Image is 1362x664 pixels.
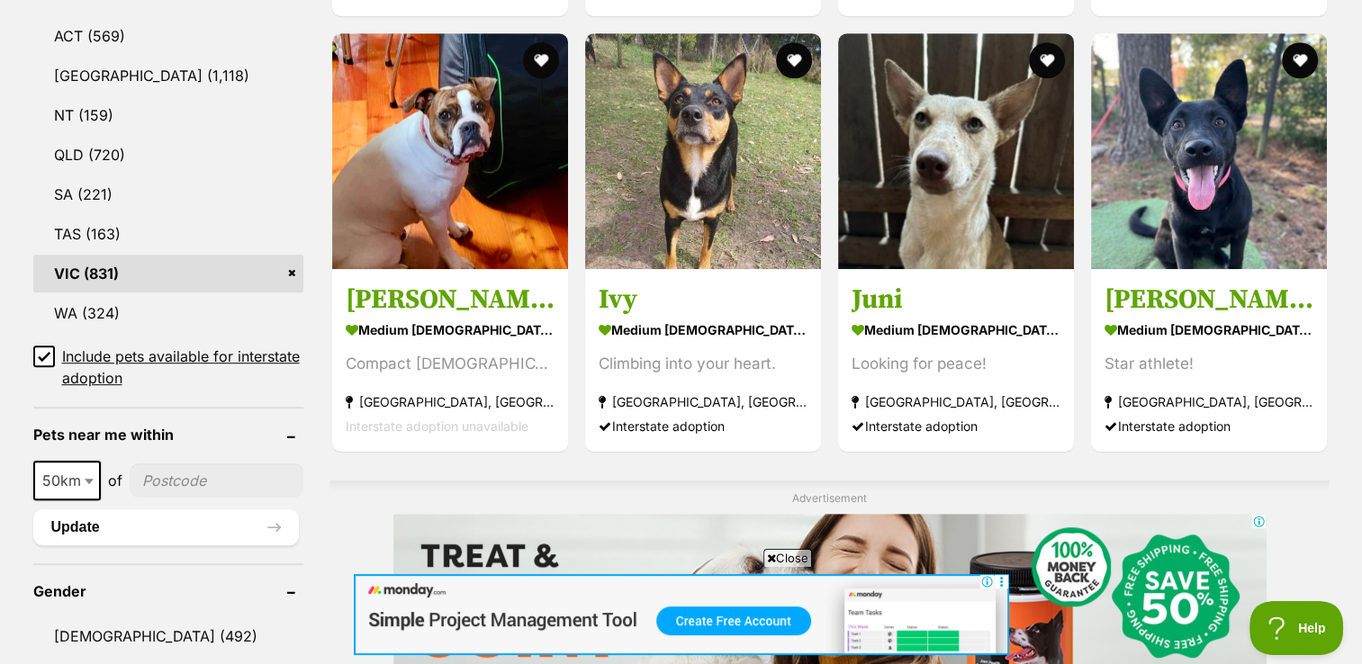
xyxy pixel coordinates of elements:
[346,390,555,414] strong: [GEOGRAPHIC_DATA], [GEOGRAPHIC_DATA]
[130,463,303,498] input: postcode
[1105,283,1313,317] h3: [PERSON_NAME]
[1105,414,1313,438] div: Interstate adoption
[776,42,812,78] button: favourite
[852,414,1060,438] div: Interstate adoption
[33,215,303,253] a: TAS (163)
[33,461,101,500] span: 50km
[346,418,528,434] span: Interstate adoption unavailable
[852,317,1060,343] strong: medium [DEMOGRAPHIC_DATA] Dog
[1105,317,1313,343] strong: medium [DEMOGRAPHIC_DATA] Dog
[1029,42,1065,78] button: favourite
[523,42,559,78] button: favourite
[1105,352,1313,376] div: Star athlete!
[332,269,568,452] a: [PERSON_NAME] medium [DEMOGRAPHIC_DATA] Dog Compact [DEMOGRAPHIC_DATA] |[GEOGRAPHIC_DATA] [GEOGRA...
[346,317,555,343] strong: medium [DEMOGRAPHIC_DATA] Dog
[838,269,1074,452] a: Juni medium [DEMOGRAPHIC_DATA] Dog Looking for peace! [GEOGRAPHIC_DATA], [GEOGRAPHIC_DATA] Inters...
[852,390,1060,414] strong: [GEOGRAPHIC_DATA], [GEOGRAPHIC_DATA]
[33,345,303,389] a: Include pets available for interstate adoption
[62,345,303,389] span: Include pets available for interstate adoption
[108,470,122,491] span: of
[1249,601,1344,655] iframe: Help Scout Beacon - Open
[33,583,303,599] header: Gender
[354,574,1009,655] iframe: Advertisement
[346,352,555,376] div: Compact [DEMOGRAPHIC_DATA] |[GEOGRAPHIC_DATA]
[33,96,303,134] a: NT (159)
[852,352,1060,376] div: Looking for peace!
[1091,269,1327,452] a: [PERSON_NAME] medium [DEMOGRAPHIC_DATA] Dog Star athlete! [GEOGRAPHIC_DATA], [GEOGRAPHIC_DATA] In...
[599,352,807,376] div: Climbing into your heart.
[346,283,555,317] h3: [PERSON_NAME]
[33,617,303,655] a: [DEMOGRAPHIC_DATA] (492)
[33,509,299,545] button: Update
[599,390,807,414] strong: [GEOGRAPHIC_DATA], [GEOGRAPHIC_DATA]
[1091,33,1327,269] img: Lucy - Australian Kelpie Dog
[35,468,99,493] span: 50km
[33,255,303,292] a: VIC (831)
[599,414,807,438] div: Interstate adoption
[33,136,303,174] a: QLD (720)
[33,175,303,213] a: SA (221)
[1105,390,1313,414] strong: [GEOGRAPHIC_DATA], [GEOGRAPHIC_DATA]
[33,17,303,55] a: ACT (569)
[1283,42,1319,78] button: favourite
[332,33,568,269] img: Bailey - American Bulldog
[838,33,1074,269] img: Juni - Australian Kelpie Dog
[763,549,812,567] span: Close
[599,317,807,343] strong: medium [DEMOGRAPHIC_DATA] Dog
[585,269,821,452] a: Ivy medium [DEMOGRAPHIC_DATA] Dog Climbing into your heart. [GEOGRAPHIC_DATA], [GEOGRAPHIC_DATA] ...
[33,426,303,443] header: Pets near me within
[599,283,807,317] h3: Ivy
[585,33,821,269] img: Ivy - Australian Kelpie Dog
[33,57,303,94] a: [GEOGRAPHIC_DATA] (1,118)
[852,283,1060,317] h3: Juni
[33,294,303,332] a: WA (324)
